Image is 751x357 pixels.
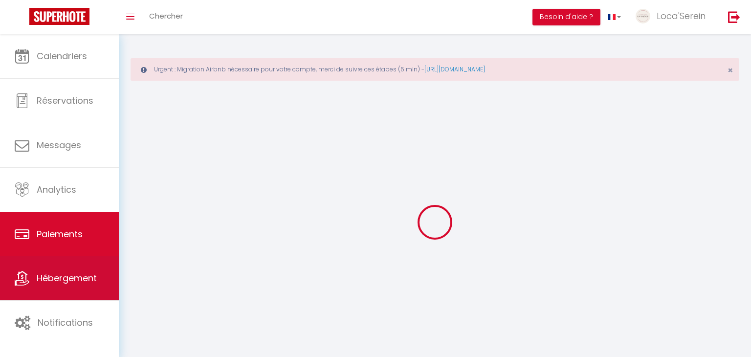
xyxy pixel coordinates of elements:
span: Analytics [37,183,76,196]
span: Réservations [37,94,93,107]
a: [URL][DOMAIN_NAME] [424,65,485,73]
span: Hébergement [37,272,97,284]
button: Besoin d'aide ? [532,9,600,25]
img: ... [636,9,650,23]
span: × [728,64,733,76]
span: Paiements [37,228,83,240]
img: Super Booking [29,8,89,25]
span: Messages [37,139,81,151]
span: Loca'Serein [657,10,706,22]
div: Urgent : Migration Airbnb nécessaire pour votre compte, merci de suivre ces étapes (5 min) - [131,58,739,81]
span: Chercher [149,11,183,21]
span: Calendriers [37,50,87,62]
span: Notifications [38,316,93,329]
img: logout [728,11,740,23]
button: Close [728,66,733,75]
button: Ouvrir le widget de chat LiveChat [8,4,37,33]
